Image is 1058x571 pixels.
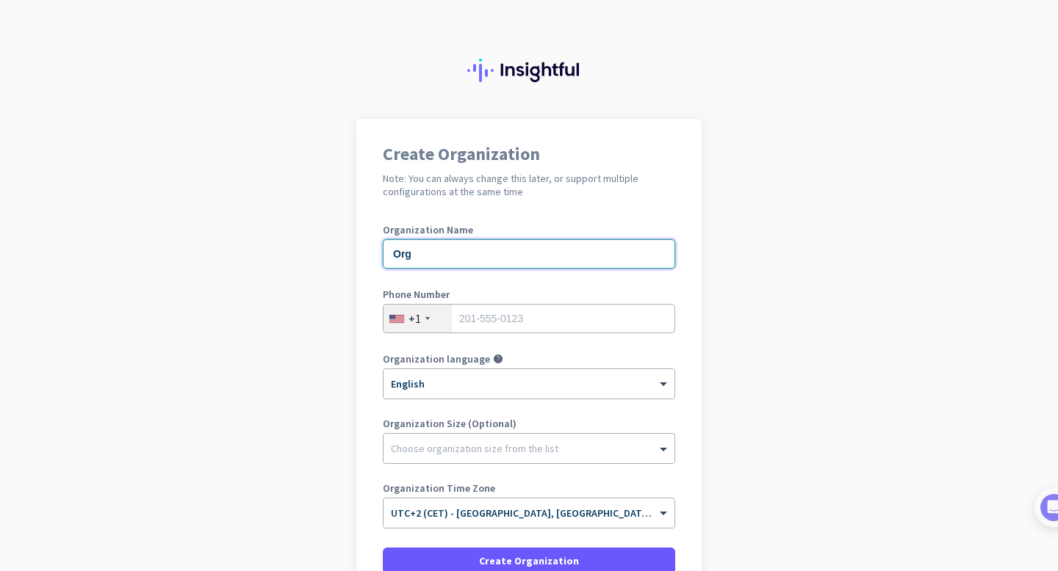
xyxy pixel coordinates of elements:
h2: Note: You can always change this later, or support multiple configurations at the same time [383,172,675,198]
label: Organization Time Zone [383,483,675,493]
input: 201-555-0123 [383,304,675,333]
label: Organization language [383,354,490,364]
label: Phone Number [383,289,675,299]
input: What is the name of your organization? [383,239,675,269]
i: help [493,354,503,364]
span: Create Organization [479,553,579,568]
label: Organization Size (Optional) [383,418,675,429]
div: +1 [409,311,421,326]
img: Insightful [467,59,591,82]
label: Organization Name [383,225,675,235]
h1: Create Organization [383,145,675,163]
